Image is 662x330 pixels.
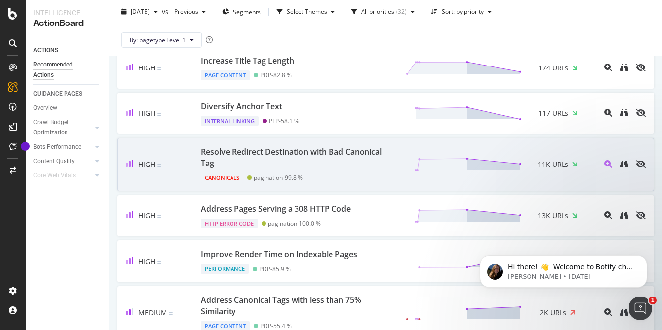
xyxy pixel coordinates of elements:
a: Crawl Budget Optimization [33,117,92,138]
button: Select Themes [273,4,339,20]
span: 1 [649,297,657,304]
a: binoculars [620,160,628,169]
div: Tooltip anchor [21,142,30,151]
div: eye-slash [636,109,646,117]
div: Sort: by priority [442,9,484,15]
div: GUIDANCE PAGES [33,89,82,99]
button: All priorities(32) [347,4,419,20]
div: Core Web Vitals [33,170,76,181]
a: Content Quality [33,156,92,166]
div: Intelligence [33,8,101,18]
div: Crawl Budget Optimization [33,117,85,138]
div: Internal Linking [201,116,259,126]
div: PLP - 58.1 % [269,117,299,125]
span: 174 URLs [538,63,568,73]
button: By: pagetype Level 1 [121,32,202,48]
img: Equal [157,261,161,264]
div: eye-slash [636,64,646,71]
div: binoculars [620,64,628,71]
span: Previous [170,7,198,16]
div: binoculars [620,308,628,316]
a: GUIDANCE PAGES [33,89,102,99]
div: Bots Performance [33,142,81,152]
div: Recommended Actions [33,60,93,80]
img: Equal [157,67,161,70]
iframe: Intercom live chat [629,297,652,320]
div: Resolve Redirect Destination with Bad Canonical Tag [201,146,394,169]
a: binoculars [620,308,628,317]
span: 2025 Aug. 1st [131,7,150,16]
a: Bots Performance [33,142,92,152]
span: High [138,257,155,266]
div: eye-slash [636,211,646,219]
span: Medium [138,308,167,317]
div: PDP - 82.8 % [260,71,292,79]
a: ACTIONS [33,45,102,56]
div: magnifying-glass-plus [604,64,612,71]
div: Address Pages Serving a 308 HTTP Code [201,203,351,215]
div: Content Quality [33,156,75,166]
div: binoculars [620,160,628,168]
div: PDP - 85.9 % [259,265,291,273]
img: Equal [157,215,161,218]
a: Core Web Vitals [33,170,92,181]
span: High [138,211,155,220]
div: magnifying-glass-plus [604,211,612,219]
div: HTTP Error Code [201,219,258,229]
div: binoculars [620,109,628,117]
div: magnifying-glass-plus [604,308,612,316]
a: Overview [33,103,102,113]
div: Increase Title Tag Length [201,55,294,66]
div: binoculars [620,211,628,219]
div: Select Themes [287,9,327,15]
div: eye-slash [636,160,646,168]
button: Sort: by priority [427,4,496,20]
span: High [138,160,155,169]
img: Equal [157,113,161,116]
a: binoculars [620,63,628,72]
span: Segments [233,7,261,16]
div: ActionBoard [33,18,101,29]
span: 117 URLs [538,108,568,118]
div: pagination - 100.0 % [268,220,321,227]
div: Diversify Anchor Text [201,101,282,112]
span: High [138,108,155,118]
iframe: Intercom notifications message [465,234,662,303]
div: pagination - 99.8 % [254,174,303,181]
img: Equal [169,312,173,315]
div: Page Content [201,70,250,80]
a: binoculars [620,211,628,220]
div: Overview [33,103,57,113]
div: Performance [201,264,249,274]
a: binoculars [620,108,628,118]
div: Address Canonical Tags with less than 75% Similarity [201,295,394,317]
span: 11K URLs [538,160,568,169]
span: By: pagetype Level 1 [130,35,186,44]
div: Improve Render Time on Indexable Pages [201,249,357,260]
span: High [138,63,155,72]
span: vs [162,7,170,17]
div: Canonicals [201,173,243,183]
a: Recommended Actions [33,60,102,80]
button: [DATE] [117,4,162,20]
div: All priorities [361,9,394,15]
div: magnifying-glass-plus [604,109,612,117]
div: ACTIONS [33,45,58,56]
img: Equal [157,164,161,167]
button: Segments [218,4,265,20]
span: 13K URLs [538,211,568,221]
div: ( 32 ) [396,9,407,15]
span: 2K URLs [540,308,566,318]
button: Previous [170,4,210,20]
div: PDP - 55.4 % [260,322,292,330]
div: magnifying-glass-plus [604,160,612,168]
